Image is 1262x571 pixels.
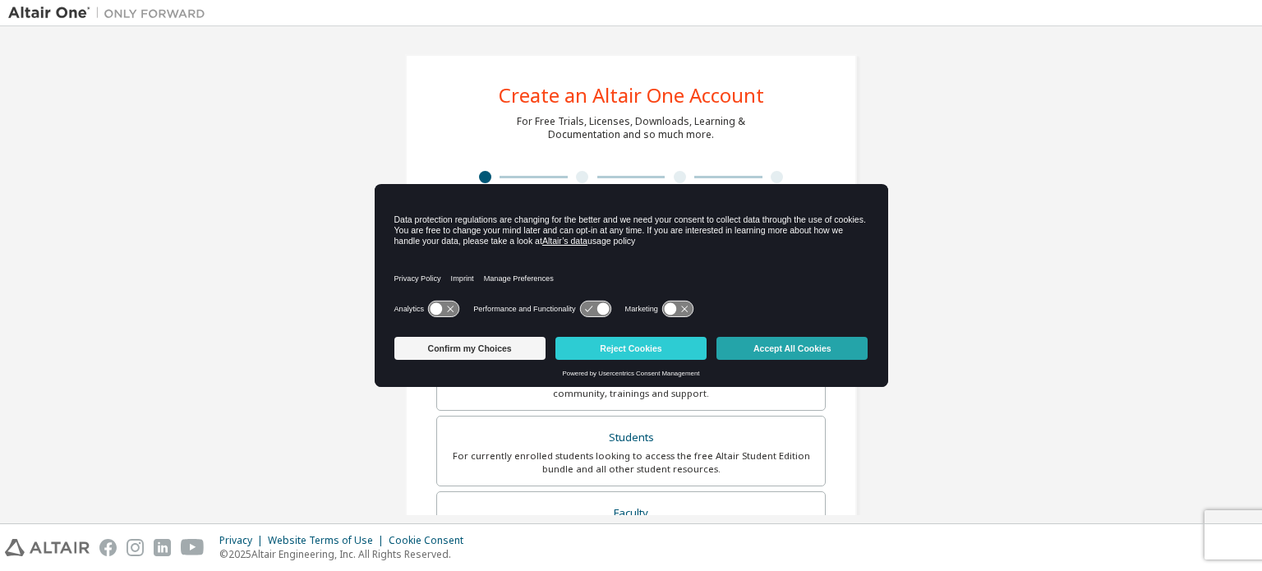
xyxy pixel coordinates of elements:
div: Students [447,426,815,449]
div: Faculty [447,502,815,525]
img: facebook.svg [99,539,117,556]
img: altair_logo.svg [5,539,90,556]
p: © 2025 Altair Engineering, Inc. All Rights Reserved. [219,547,473,561]
img: Altair One [8,5,214,21]
div: For Free Trials, Licenses, Downloads, Learning & Documentation and so much more. [517,115,745,141]
div: Website Terms of Use [268,534,389,547]
img: linkedin.svg [154,539,171,556]
div: Cookie Consent [389,534,473,547]
img: youtube.svg [181,539,205,556]
div: For currently enrolled students looking to access the free Altair Student Edition bundle and all ... [447,449,815,476]
img: instagram.svg [127,539,144,556]
div: Create an Altair One Account [499,85,764,105]
div: Privacy [219,534,268,547]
